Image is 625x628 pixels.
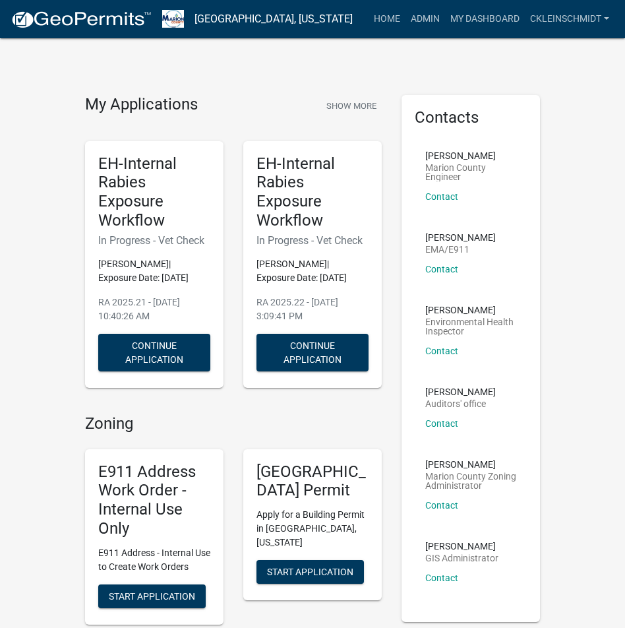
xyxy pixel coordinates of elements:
[162,10,184,28] img: Marion County, Iowa
[525,7,614,32] a: ckleinschmidt
[425,500,458,511] a: Contact
[321,95,382,117] button: Show More
[256,296,369,323] p: RA 2025.22 - [DATE] 3:09:41 PM
[445,7,525,32] a: My Dashboard
[369,7,405,32] a: Home
[425,317,516,336] p: Environmental Health Inspector
[98,296,210,323] p: RA 2025.21 - [DATE] 10:40:26 AM
[425,346,458,356] a: Contact
[85,414,382,433] h4: Zoning
[425,553,498,563] p: GIS Administrator
[256,508,369,549] p: Apply for a Building Permit in [GEOGRAPHIC_DATA], [US_STATE]
[194,8,353,30] a: [GEOGRAPHIC_DATA], [US_STATE]
[405,7,445,32] a: Admin
[425,245,496,254] p: EMA/E911
[98,257,210,285] p: [PERSON_NAME]| Exposure Date: [DATE]
[98,234,210,247] h6: In Progress - Vet Check
[425,472,516,490] p: Marion County Zoning Administrator
[425,163,516,181] p: Marion County Engineer
[256,334,369,371] button: Continue Application
[267,567,353,577] span: Start Application
[425,542,498,551] p: [PERSON_NAME]
[256,560,364,584] button: Start Application
[425,151,516,160] p: [PERSON_NAME]
[256,234,369,247] h6: In Progress - Vet Check
[425,460,516,469] p: [PERSON_NAME]
[425,233,496,242] p: [PERSON_NAME]
[98,154,210,230] h5: EH-Internal Rabies Exposure Workflow
[425,387,496,396] p: [PERSON_NAME]
[425,264,458,274] a: Contact
[425,191,458,202] a: Contact
[425,399,496,408] p: Auditors' office
[415,108,527,127] h5: Contacts
[425,418,458,429] a: Contact
[98,334,210,371] button: Continue Application
[98,584,206,608] button: Start Application
[256,462,369,501] h5: [GEOGRAPHIC_DATA] Permit
[109,590,195,601] span: Start Application
[425,573,458,583] a: Contact
[85,95,198,115] h4: My Applications
[98,462,210,538] h5: E911 Address Work Order - Internal Use Only
[425,305,516,315] p: [PERSON_NAME]
[256,257,369,285] p: [PERSON_NAME]| Exposure Date: [DATE]
[256,154,369,230] h5: EH-Internal Rabies Exposure Workflow
[98,546,210,574] p: E911 Address - Internal Use to Create Work Orders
